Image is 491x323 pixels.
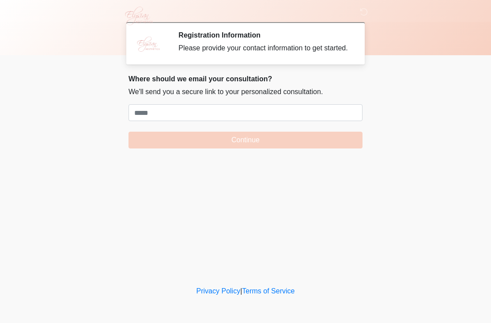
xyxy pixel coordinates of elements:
img: Elysian Aesthetics Logo [120,7,157,25]
img: Agent Avatar [135,31,162,57]
p: We'll send you a secure link to your personalized consultation. [128,87,363,97]
button: Continue [128,132,363,148]
a: | [240,287,242,295]
a: Privacy Policy [196,287,241,295]
div: Please provide your contact information to get started. [178,43,349,53]
h2: Where should we email your consultation? [128,75,363,83]
h2: Registration Information [178,31,349,39]
a: Terms of Service [242,287,295,295]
